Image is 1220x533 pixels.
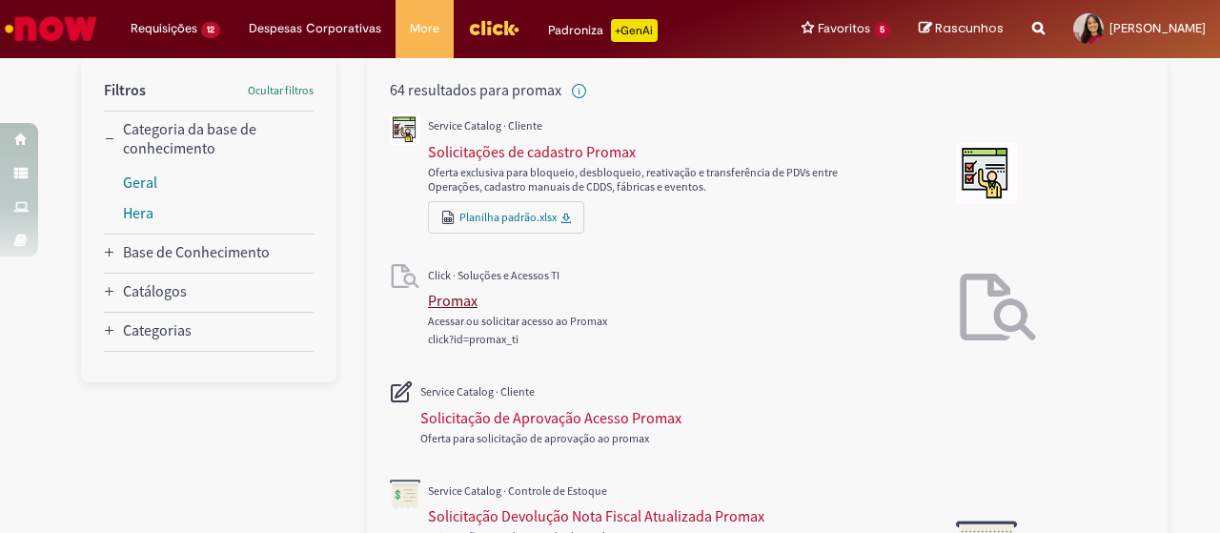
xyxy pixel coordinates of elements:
div: Padroniza [548,19,658,42]
p: +GenAi [611,19,658,42]
span: [PERSON_NAME] [1109,20,1206,36]
span: 5 [874,22,890,38]
span: Rascunhos [935,19,1004,37]
span: Despesas Corporativas [249,19,381,38]
span: 12 [201,22,220,38]
span: Requisições [131,19,197,38]
img: click_logo_yellow_360x200.png [468,13,519,42]
span: Favoritos [818,19,870,38]
a: Rascunhos [919,20,1004,38]
span: More [410,19,439,38]
img: ServiceNow [2,10,100,48]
